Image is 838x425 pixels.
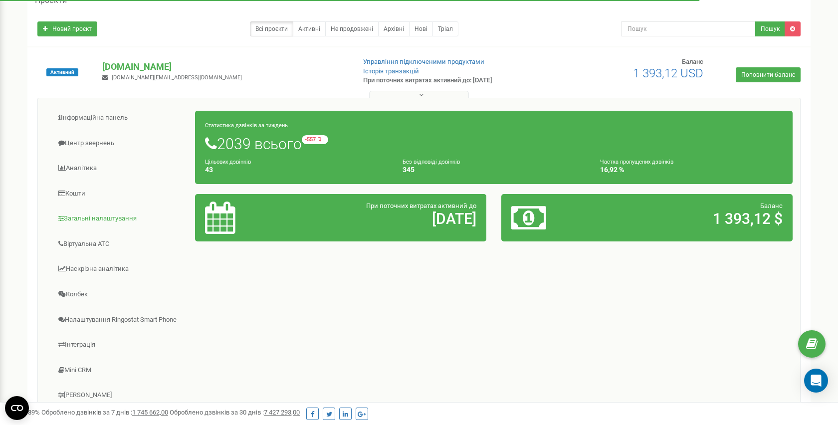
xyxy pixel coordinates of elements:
a: Управління підключеними продуктами [363,58,484,65]
small: Без відповіді дзвінків [403,159,460,165]
h2: [DATE] [300,211,476,227]
span: Оброблено дзвінків за 7 днів : [41,409,168,416]
a: Тріал [432,21,458,36]
a: Новий проєкт [37,21,97,36]
h4: 345 [403,166,585,174]
a: Історія транзакцій [363,67,419,75]
h4: 16,92 % [600,166,783,174]
a: Всі проєкти [250,21,293,36]
p: [DOMAIN_NAME] [102,60,347,73]
small: Цільових дзвінків [205,159,251,165]
a: Налаштування Ringostat Smart Phone [45,308,196,332]
a: Інтеграція [45,333,196,357]
a: Центр звернень [45,131,196,156]
div: Open Intercom Messenger [804,369,828,393]
a: Mini CRM [45,358,196,383]
a: Активні [293,21,326,36]
h4: 43 [205,166,388,174]
h1: 2039 всього [205,135,783,152]
a: Аналiтика [45,156,196,181]
a: Нові [409,21,433,36]
span: При поточних витратах активний до [366,202,476,210]
a: Архівні [378,21,410,36]
a: Не продовжені [325,21,379,36]
span: 1 393,12 USD [633,66,703,80]
small: -557 [302,135,328,144]
a: Інформаційна панель [45,106,196,130]
input: Пошук [621,21,756,36]
a: Загальні налаштування [45,207,196,231]
span: Активний [46,68,78,76]
span: Баланс [682,58,703,65]
h2: 1 393,12 $ [607,211,783,227]
u: 7 427 293,00 [264,409,300,416]
a: [PERSON_NAME] [45,383,196,408]
a: Колбек [45,282,196,307]
small: Частка пропущених дзвінків [600,159,673,165]
a: Наскрізна аналітика [45,257,196,281]
p: При поточних витратах активний до: [DATE] [363,76,543,85]
a: Кошти [45,182,196,206]
a: Віртуальна АТС [45,232,196,256]
button: Пошук [755,21,785,36]
button: Open CMP widget [5,396,29,420]
span: Баланс [760,202,783,210]
u: 1 745 662,00 [132,409,168,416]
a: Поповнити баланс [736,67,801,82]
small: Статистика дзвінків за тиждень [205,122,288,129]
span: [DOMAIN_NAME][EMAIL_ADDRESS][DOMAIN_NAME] [112,74,242,81]
span: Оброблено дзвінків за 30 днів : [170,409,300,416]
